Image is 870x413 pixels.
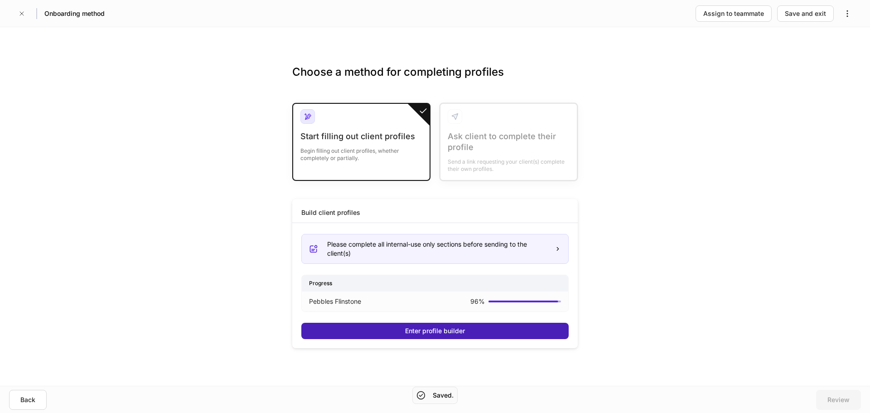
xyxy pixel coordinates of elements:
button: Enter profile builder [301,323,569,339]
div: Save and exit [785,9,826,18]
div: Enter profile builder [405,326,465,335]
h3: Choose a method for completing profiles [292,65,578,94]
h5: Onboarding method [44,9,105,18]
h5: Saved. [433,391,454,400]
div: Begin filling out client profiles, whether completely or partially. [300,142,422,162]
button: Save and exit [777,5,834,22]
button: Back [9,390,47,410]
div: Start filling out client profiles [300,131,422,142]
div: Build client profiles [301,208,360,217]
p: 96 % [470,297,485,306]
div: Assign to teammate [703,9,764,18]
div: Back [20,395,35,404]
button: Assign to teammate [696,5,772,22]
p: Pebbles Flinstone [309,297,361,306]
div: Progress [302,275,568,291]
button: Review [816,390,861,410]
div: Please complete all internal-use only sections before sending to the client(s) [327,240,547,258]
div: Review [827,395,850,404]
